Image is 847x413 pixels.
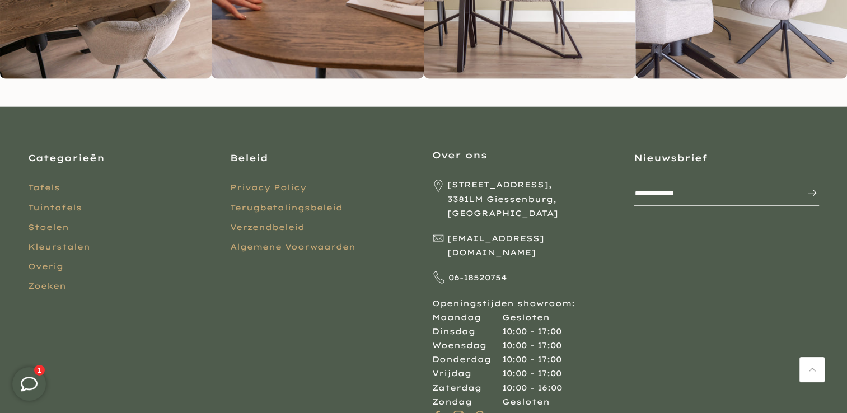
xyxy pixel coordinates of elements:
[28,281,66,291] a: Zoeken
[502,311,550,325] div: Gesloten
[432,339,502,353] div: Woensdag
[502,325,561,339] div: 10:00 - 17:00
[28,261,63,271] a: Overig
[432,149,617,161] h3: Over ons
[447,178,617,220] span: [STREET_ADDRESS], 3381LM Giessenburg, [GEOGRAPHIC_DATA]
[502,367,561,381] div: 10:00 - 17:00
[432,367,502,381] div: Vrijdag
[448,271,507,285] span: 06-18520754
[28,152,213,164] h3: Categorieën
[28,203,82,213] a: Tuintafels
[502,395,550,409] div: Gesloten
[230,152,415,164] h3: Beleid
[432,353,502,367] div: Donderdag
[432,325,502,339] div: Dinsdag
[502,381,562,395] div: 10:00 - 16:00
[1,356,57,412] iframe: toggle-frame
[28,182,60,193] a: Tafels
[432,311,502,325] div: Maandag
[230,182,306,193] a: Privacy Policy
[230,203,343,213] a: Terugbetalingsbeleid
[502,339,561,353] div: 10:00 - 17:00
[230,242,355,252] a: Algemene Voorwaarden
[447,232,617,260] span: [EMAIL_ADDRESS][DOMAIN_NAME]
[432,381,502,395] div: Zaterdag
[634,152,819,164] h3: Nieuwsbrief
[432,395,502,409] div: Zondag
[432,178,617,409] div: Openingstijden showroom:
[28,242,90,252] a: Kleurstalen
[799,357,825,382] a: Terug naar boven
[230,222,305,232] a: Verzendbeleid
[795,186,818,200] span: Inschrijven
[28,222,69,232] a: Stoelen
[502,353,561,367] div: 10:00 - 17:00
[795,182,818,204] button: Inschrijven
